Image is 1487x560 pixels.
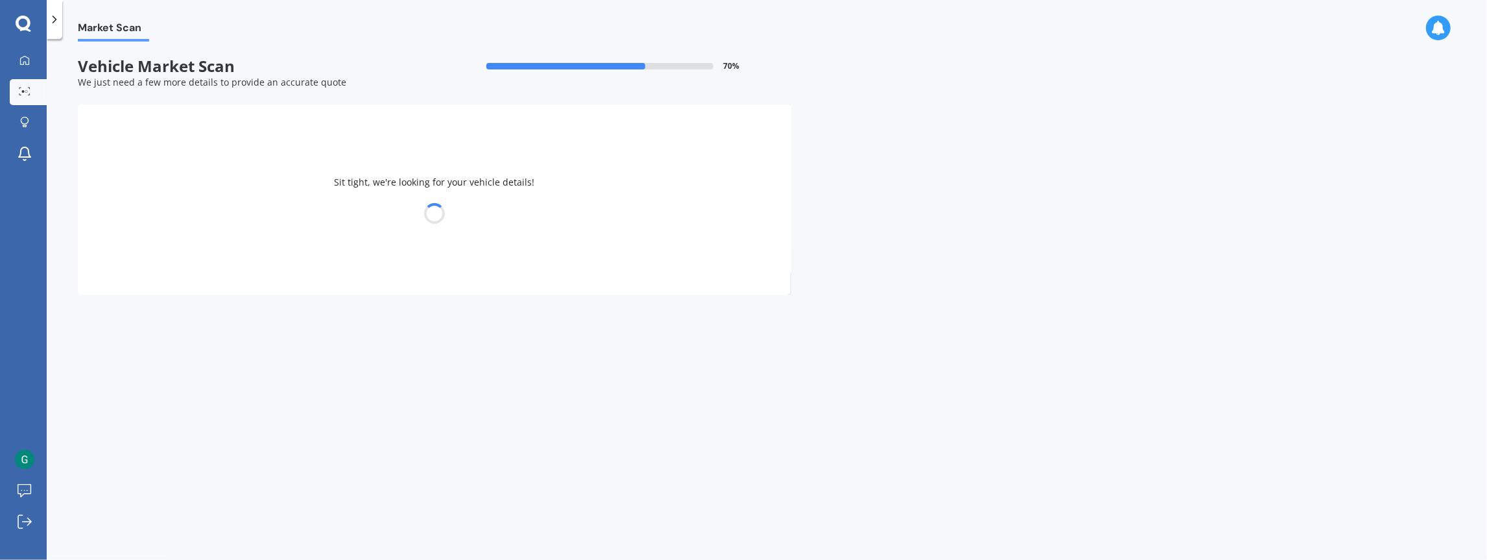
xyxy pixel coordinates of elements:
[78,76,346,88] span: We just need a few more details to provide an accurate quote
[78,21,149,39] span: Market Scan
[78,104,791,295] div: Sit tight, we're looking for your vehicle details!
[78,57,434,76] span: Vehicle Market Scan
[15,450,34,469] img: ACg8ocK5C_F7Q7bAF5CL4FQ4B2WzcprmaowRmHH2_TBH7nJqG4SxaQ=s96-c
[724,62,740,71] span: 70 %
